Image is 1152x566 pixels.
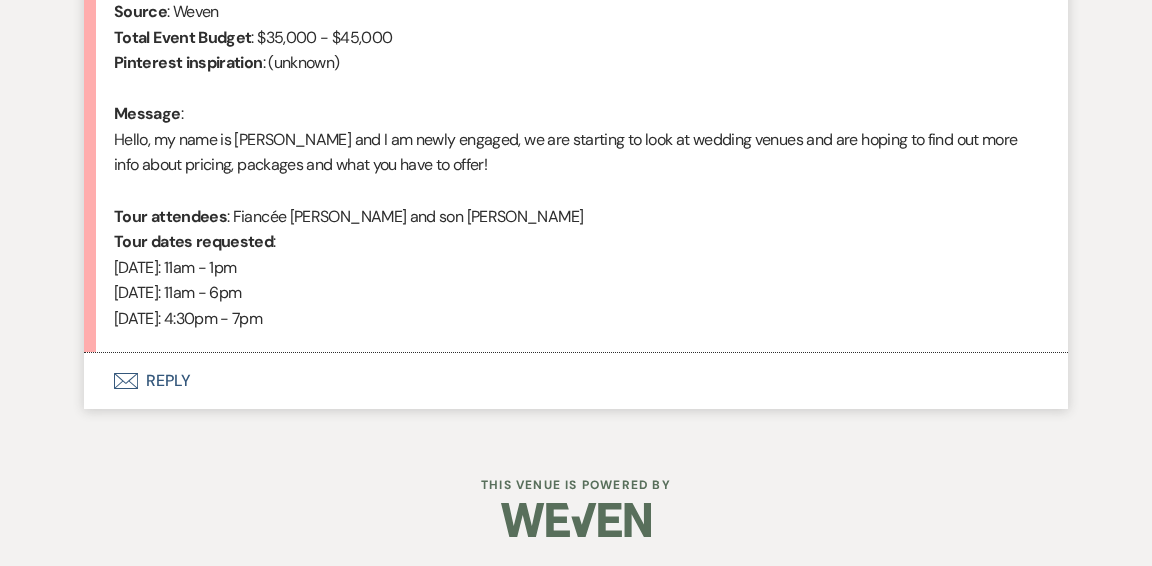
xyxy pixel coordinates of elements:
b: Total Event Budget [114,27,251,48]
b: Pinterest inspiration [114,52,263,73]
img: Weven Logo [501,485,651,555]
b: Tour attendees [114,206,227,227]
b: Source [114,1,167,22]
b: Message [114,103,181,124]
button: Reply [84,353,1068,409]
b: Tour dates requested [114,231,273,252]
